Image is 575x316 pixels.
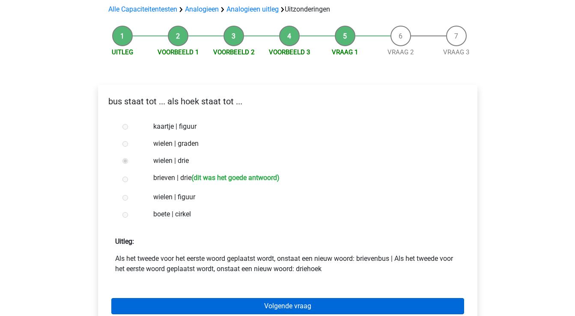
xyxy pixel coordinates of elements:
[153,209,450,219] label: boete | cirkel
[105,4,471,15] div: Uitzonderingen
[153,121,450,132] label: kaartje | figuur
[108,5,177,13] a: Alle Capaciteitentesten
[115,254,460,274] p: Als het tweede voor het eerste woord geplaatst wordt, onstaat een nieuw woord: brievenbus | Als h...
[153,139,450,149] label: wielen | graden
[111,298,464,314] a: Volgende vraag
[443,48,469,56] a: Vraag 3
[158,48,199,56] a: Voorbeeld 1
[191,174,280,182] h6: (dit was het goede antwoord)
[153,156,450,166] label: wielen | drie
[153,192,450,202] label: wielen | figuur
[112,48,133,56] a: Uitleg
[153,173,450,185] label: brieven | drie
[115,237,134,245] strong: Uitleg:
[269,48,310,56] a: Voorbeeld 3
[332,48,358,56] a: Vraag 1
[105,95,471,108] p: bus staat tot ... als hoek staat tot ...
[185,5,219,13] a: Analogieen
[226,5,279,13] a: Analogieen uitleg
[387,48,414,56] a: Vraag 2
[213,48,254,56] a: Voorbeeld 2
